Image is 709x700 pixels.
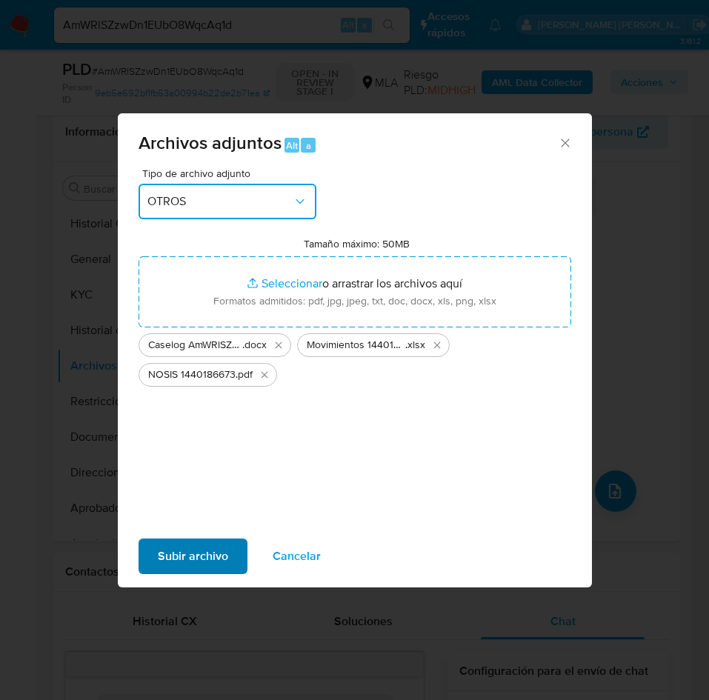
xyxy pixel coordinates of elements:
[139,184,316,219] button: OTROS
[307,338,405,353] span: Movimientos 1440186673
[139,327,571,387] ul: Archivos seleccionados
[139,130,282,156] span: Archivos adjuntos
[270,336,287,354] button: Eliminar Caselog AmWRlSZzwDn1EUbO8WqcAq1d.docx
[558,136,571,149] button: Cerrar
[286,139,298,153] span: Alt
[304,237,410,250] label: Tamaño máximo: 50MB
[139,539,247,574] button: Subir archivo
[306,139,311,153] span: a
[148,367,236,382] span: NOSIS 1440186673
[148,338,242,353] span: Caselog AmWRlSZzwDn1EUbO8WqcAq1d
[158,540,228,573] span: Subir archivo
[405,338,425,353] span: .xlsx
[142,168,320,179] span: Tipo de archivo adjunto
[256,366,273,384] button: Eliminar NOSIS 1440186673.pdf
[147,194,293,209] span: OTROS
[273,540,321,573] span: Cancelar
[236,367,253,382] span: .pdf
[253,539,340,574] button: Cancelar
[428,336,446,354] button: Eliminar Movimientos 1440186673.xlsx
[242,338,267,353] span: .docx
